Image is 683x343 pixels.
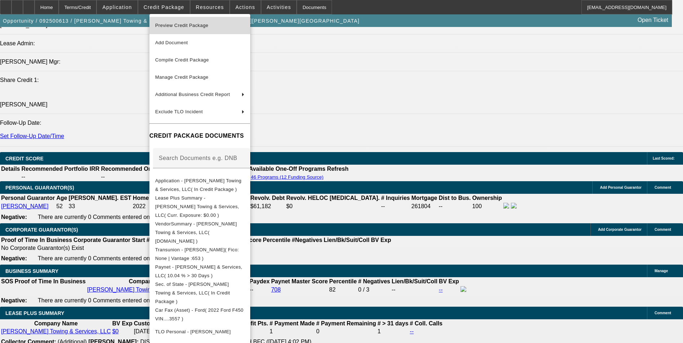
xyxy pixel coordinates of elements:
span: Preview Credit Package [155,23,208,28]
button: VendorSummary - Brenton Towing & Services, LLC( Equip-Used.com ) [149,220,250,246]
span: Paynet - [PERSON_NAME] & Services, LLC( 10.04 % > 30 Days ) [155,264,242,278]
span: TLO Personal - [PERSON_NAME] [155,329,231,334]
button: Application - Brenton Towing & Services, LLC( In Credit Package ) [149,177,250,194]
span: Compile Credit Package [155,57,209,63]
span: Additional Business Credit Report [155,92,230,97]
button: Paynet - Brenton Towing & Services, LLC( 10.04 % > 30 Days ) [149,263,250,280]
span: Lease Plus Summary - [PERSON_NAME] Towing & Services, LLC( Curr. Exposure: $0.00 ) [155,195,239,218]
button: Lease Plus Summary - Brenton Towing & Services, LLC( Curr. Exposure: $0.00 ) [149,194,250,220]
button: TLO Personal - Roberts, Brenton [149,323,250,340]
span: Transunion - [PERSON_NAME]( Fico: None | Vantage :653 ) [155,247,239,261]
span: VendorSummary - [PERSON_NAME] Towing & Services, LLC( [DOMAIN_NAME] ) [155,221,237,244]
span: Manage Credit Package [155,74,208,80]
mat-label: Search Documents e.g. DNB [159,155,237,161]
button: Sec. of State - Brenton Towing & Services, LLC( In Credit Package ) [149,280,250,306]
span: Application - [PERSON_NAME] Towing & Services, LLC( In Credit Package ) [155,178,242,192]
span: Car Fax (Asset) - Ford( 2022 Ford F450 VIN....3557 ) [155,307,243,321]
span: Exclude TLO Incident [155,109,203,114]
span: Sec. of State - [PERSON_NAME] Towing & Services, LLC( In Credit Package ) [155,282,230,304]
button: Car Fax (Asset) - Ford( 2022 Ford F450 VIN....3557 ) [149,306,250,323]
span: Add Document [155,40,188,45]
button: Transunion - Roberts, Brenton( Fico: None | Vantage :653 ) [149,246,250,263]
h4: CREDIT PACKAGE DOCUMENTS [149,132,250,140]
